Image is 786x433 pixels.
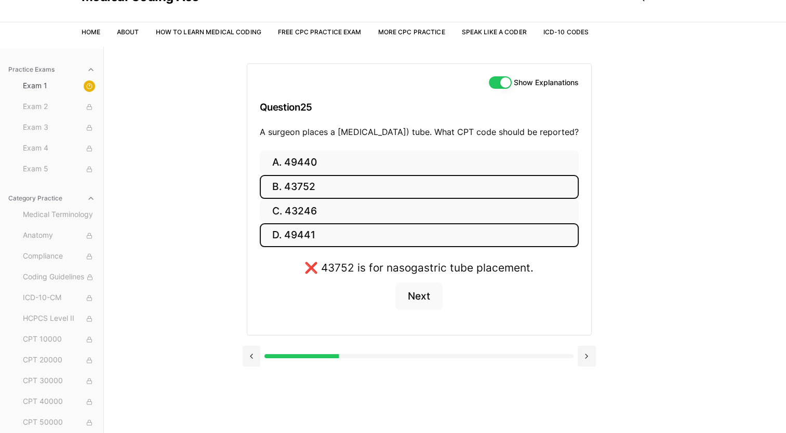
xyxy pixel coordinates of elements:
[19,140,99,157] button: Exam 4
[462,28,527,36] a: Speak Like a Coder
[19,207,99,223] button: Medical Terminology
[23,230,95,241] span: Anatomy
[4,61,99,78] button: Practice Exams
[19,352,99,369] button: CPT 20000
[4,190,99,207] button: Category Practice
[23,396,95,408] span: CPT 40000
[23,251,95,262] span: Compliance
[395,282,443,310] button: Next
[117,28,139,36] a: About
[23,313,95,324] span: HCPCS Level II
[23,334,95,345] span: CPT 10000
[260,126,579,138] p: A surgeon places a [MEDICAL_DATA]) tube. What CPT code should be reported?
[19,290,99,306] button: ICD-10-CM
[23,122,95,133] span: Exam 3
[19,414,99,431] button: CPT 50000
[19,331,99,348] button: CPT 10000
[514,79,579,86] label: Show Explanations
[378,28,445,36] a: More CPC Practice
[260,223,579,248] button: D. 49441
[23,292,95,304] span: ICD-10-CM
[543,28,589,36] a: ICD-10 Codes
[19,394,99,410] button: CPT 40000
[23,80,95,92] span: Exam 1
[260,92,579,123] h3: Question 25
[19,373,99,389] button: CPT 30000
[278,28,362,36] a: Free CPC Practice Exam
[19,227,99,244] button: Anatomy
[23,143,95,154] span: Exam 4
[304,260,534,276] div: ❌ 43752 is for nasogastric tube placement.
[23,209,95,221] span: Medical Terminology
[19,119,99,136] button: Exam 3
[23,375,95,387] span: CPT 30000
[19,310,99,327] button: HCPCS Level II
[260,151,579,175] button: A. 49440
[156,28,261,36] a: How to Learn Medical Coding
[19,248,99,265] button: Compliance
[260,175,579,199] button: B. 43752
[19,78,99,94] button: Exam 1
[23,164,95,175] span: Exam 5
[23,272,95,283] span: Coding Guidelines
[19,269,99,286] button: Coding Guidelines
[23,355,95,366] span: CPT 20000
[23,101,95,113] span: Exam 2
[19,99,99,115] button: Exam 2
[19,161,99,178] button: Exam 5
[23,417,95,428] span: CPT 50000
[82,28,100,36] a: Home
[260,199,579,223] button: C. 43246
